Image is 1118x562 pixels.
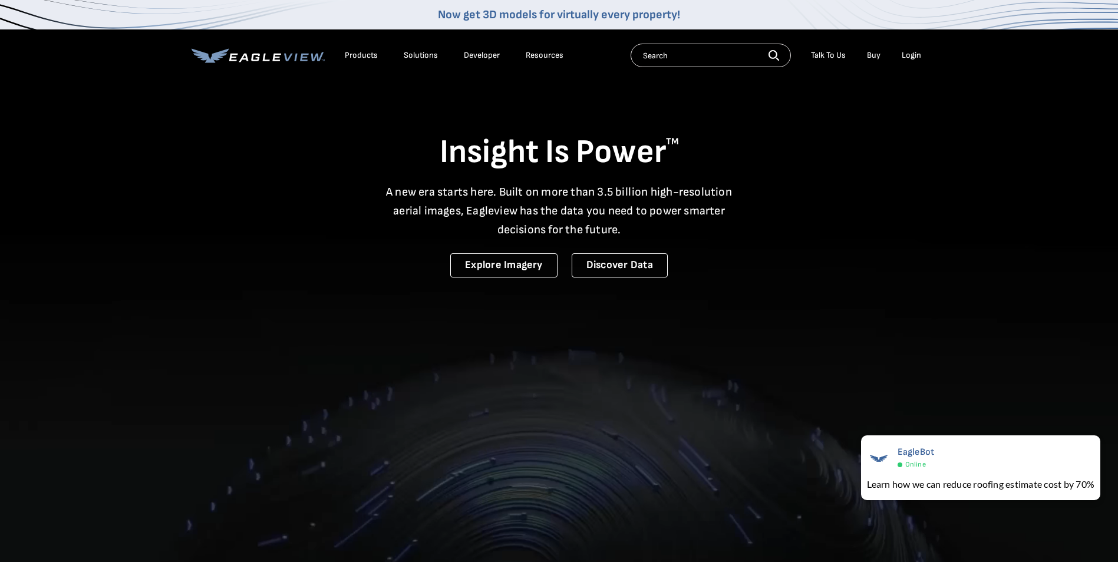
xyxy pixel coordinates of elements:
h1: Insight Is Power [192,132,927,173]
a: Discover Data [572,253,668,277]
div: Products [345,50,378,61]
div: Resources [526,50,563,61]
a: Buy [867,50,880,61]
div: Talk To Us [811,50,846,61]
span: Online [905,460,926,469]
div: Learn how we can reduce roofing estimate cost by 70% [867,477,1094,491]
input: Search [631,44,791,67]
img: EagleBot [867,447,891,470]
p: A new era starts here. Built on more than 3.5 billion high-resolution aerial images, Eagleview ha... [379,183,740,239]
div: Solutions [404,50,438,61]
sup: TM [666,136,679,147]
a: Explore Imagery [450,253,558,277]
div: Login [902,50,921,61]
a: Developer [464,50,500,61]
span: EagleBot [898,447,935,458]
a: Now get 3D models for virtually every property! [438,8,680,22]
